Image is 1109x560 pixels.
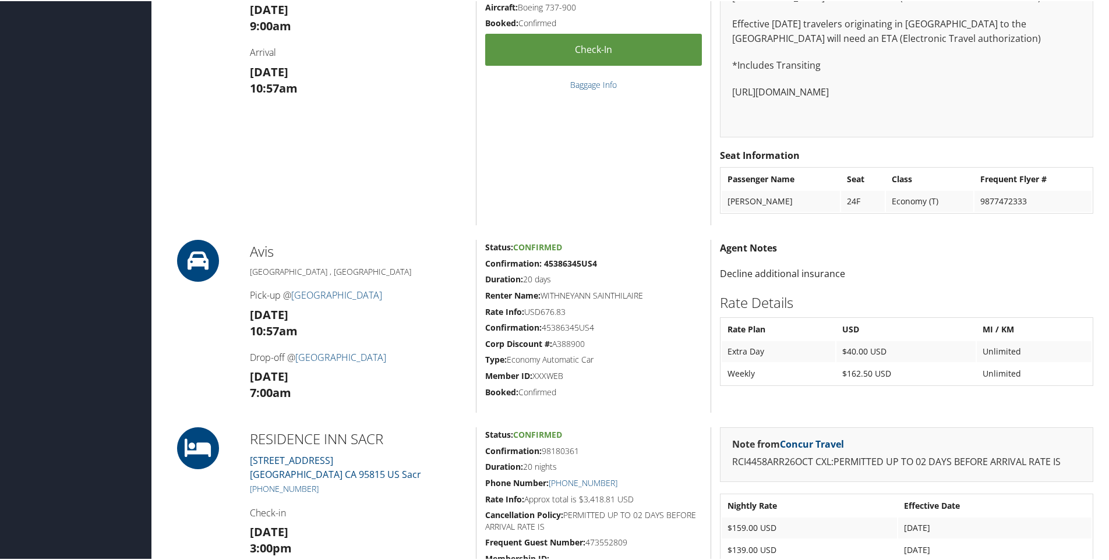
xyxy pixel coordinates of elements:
[732,437,844,449] strong: Note from
[485,460,702,472] h5: 20 nights
[898,538,1092,559] td: [DATE]
[485,385,518,396] strong: Booked:
[485,460,523,471] strong: Duration:
[886,168,973,189] th: Class
[836,362,976,383] td: $162.50 USD
[780,437,844,449] a: Concur Travel
[720,265,1093,281] p: Decline additional insurance
[250,288,467,300] h4: Pick-up @
[485,476,549,487] strong: Phone Number:
[250,265,467,277] h5: [GEOGRAPHIC_DATA] , [GEOGRAPHIC_DATA]
[485,272,702,284] h5: 20 days
[513,240,562,251] span: Confirmed
[485,337,702,349] h5: A388900
[485,16,702,28] h5: Confirmed
[250,523,288,538] strong: [DATE]
[886,190,973,211] td: Economy (T)
[250,384,291,399] strong: 7:00am
[485,289,702,300] h5: WITHNEYANN SAINTHILAIRE
[485,240,513,251] strong: Status:
[485,508,702,531] h5: PERMITTED UP TO 02 DAYS BEFORE ARRIVAL RATE IS
[485,492,524,504] strong: Rate Info:
[549,476,617,487] a: [PHONE_NUMBER]
[250,63,288,79] strong: [DATE]
[732,57,1081,72] p: *Includes Transiting
[250,367,288,383] strong: [DATE]
[485,508,563,519] strong: Cancellation Policy:
[485,321,702,332] h5: 45386345US4
[250,428,467,448] h2: RESIDENCE INN SACR
[898,516,1092,537] td: [DATE]
[295,350,386,363] a: [GEOGRAPHIC_DATA]
[722,190,840,211] td: [PERSON_NAME]
[485,272,523,283] strong: Duration:
[485,444,542,455] strong: Confirmation:
[898,494,1092,515] th: Effective Date
[836,318,976,339] th: USD
[485,33,702,65] a: Check-in
[485,444,702,456] h5: 98180361
[485,289,541,300] strong: Renter Name:
[485,305,524,316] strong: Rate Info:
[250,1,288,16] strong: [DATE]
[974,190,1092,211] td: 9877472333
[836,340,976,361] td: $40.00 USD
[250,17,291,33] strong: 9:00am
[722,362,835,383] td: Weekly
[977,362,1092,383] td: Unlimited
[485,16,518,27] strong: Booked:
[485,369,702,381] h5: XXXWEB
[722,340,835,361] td: Extra Day
[485,257,597,268] strong: Confirmation: 45386345US4
[250,505,467,518] h4: Check-in
[250,240,467,260] h2: Avis
[485,536,702,547] h5: 473552809
[732,84,1081,99] p: [URL][DOMAIN_NAME]
[720,292,1093,311] h2: Rate Details
[485,337,552,348] strong: Corp Discount #:
[485,492,702,504] h5: Approx total is $3,418.81 USD
[485,1,702,12] h5: Boeing 737-900
[485,321,542,332] strong: Confirmation:
[722,538,897,559] td: $139.00 USD
[722,494,897,515] th: Nightly Rate
[250,79,298,95] strong: 10:57am
[485,536,585,547] strong: Frequent Guest Number:
[974,168,1092,189] th: Frequent Flyer #
[250,45,467,58] h4: Arrival
[513,428,562,439] span: Confirmed
[250,350,467,363] h4: Drop-off @
[291,288,382,300] a: [GEOGRAPHIC_DATA]
[485,1,518,12] strong: Aircraft:
[841,190,885,211] td: 24F
[720,240,777,253] strong: Agent Notes
[720,148,800,161] strong: Seat Information
[722,168,840,189] th: Passenger Name
[977,340,1092,361] td: Unlimited
[485,305,702,317] h5: USD676.83
[485,353,702,364] h5: Economy Automatic Car
[977,318,1092,339] th: MI / KM
[722,516,897,537] td: $159.00 USD
[485,385,702,397] h5: Confirmed
[570,78,617,89] a: Baggage Info
[841,168,885,189] th: Seat
[732,453,1081,469] p: RCI4458ARR26OCT CXL:PERMITTED UP TO 02 DAYS BEFORE ARRIVAL RATE IS
[722,318,835,339] th: Rate Plan
[485,353,507,364] strong: Type:
[250,306,288,321] strong: [DATE]
[485,369,532,380] strong: Member ID:
[250,482,319,493] a: [PHONE_NUMBER]
[250,453,421,480] a: [STREET_ADDRESS][GEOGRAPHIC_DATA] CA 95815 US Sacr
[250,322,298,338] strong: 10:57am
[250,539,292,555] strong: 3:00pm
[732,16,1081,45] p: Effective [DATE] travelers originating in [GEOGRAPHIC_DATA] to the [GEOGRAPHIC_DATA] will need an...
[485,428,513,439] strong: Status:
